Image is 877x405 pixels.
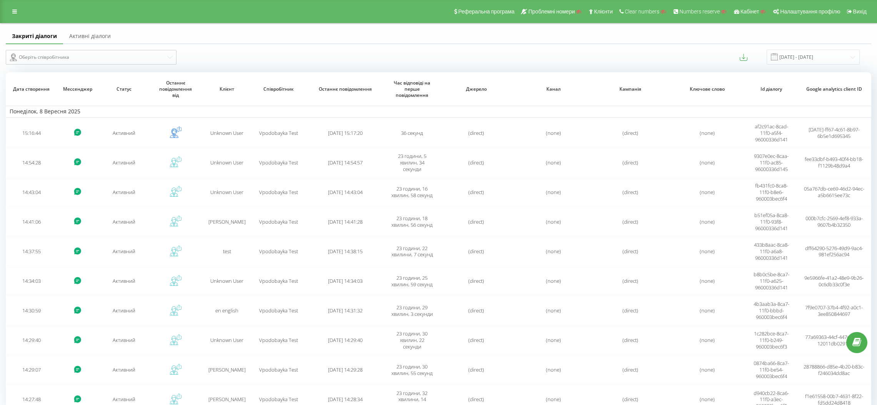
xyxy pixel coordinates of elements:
[700,337,715,344] span: (none)
[700,129,715,136] span: (none)
[622,129,638,136] span: (direct)
[622,337,638,344] span: (direct)
[210,337,243,344] span: Unknown User
[156,80,195,98] span: Останнє повідомлення від
[700,189,715,196] span: (none)
[468,396,484,403] span: (direct)
[328,337,363,344] span: [DATE] 14:29:40
[676,86,738,92] span: Ключове слово
[468,189,484,196] span: (direct)
[679,8,720,15] span: Numbers reserve
[386,356,438,384] td: 23 години, 30 хвилин, 55 секунд
[468,277,484,284] span: (direct)
[805,304,863,317] span: 7f9e0707-37b4-4f92-a0c1-3ee850844697
[98,267,150,295] td: Активний
[804,363,864,377] span: 28788866-d85e-4b20-b83c-f246034dd8ac
[207,86,246,92] span: Клієнт
[259,307,298,314] span: Vpodobayka Test
[700,277,715,284] span: (none)
[700,366,715,373] span: (none)
[12,86,51,92] span: Дата створення
[809,126,860,139] span: [DATE]-ff67-4c61-8b97-6b5e1d695345
[458,8,515,15] span: Реферальна програма
[780,8,840,15] span: Налаштування профілю
[259,189,298,196] span: Vpodobayka Test
[622,248,638,255] span: (direct)
[105,86,144,92] span: Статус
[386,267,438,295] td: 23 години, 25 хвилин, 59 секунд
[754,212,789,232] span: b51ef05a-8ca8-11f0-93f8-96000336d141
[468,248,484,255] span: (direct)
[546,366,561,373] span: (none)
[468,337,484,344] span: (direct)
[328,189,363,196] span: [DATE] 14:43:04
[259,159,298,166] span: Vpodobayka Test
[528,8,575,15] span: Проблемні номери
[6,149,57,177] td: 14:54:28
[468,366,484,373] span: (direct)
[468,159,484,166] span: (direct)
[546,396,561,403] span: (none)
[98,119,150,147] td: Активний
[328,366,363,373] span: [DATE] 14:29:28
[805,334,863,347] span: 77a69363-44cf-447d-a2fb-12011db02917
[6,208,57,236] td: 14:41:06
[259,86,298,92] span: Співробітник
[700,396,715,403] span: (none)
[98,356,150,384] td: Активний
[328,129,363,136] span: [DATE] 15:17:20
[445,86,508,92] span: Джерело
[6,106,871,117] td: Понеділок, 8 Вересня 2025
[6,119,57,147] td: 15:16:44
[259,129,298,136] span: Vpodobayka Test
[622,277,638,284] span: (direct)
[805,215,863,228] span: 000b7cfc-2569-4ef8-933a-9607b4b32350
[98,237,150,266] td: Активний
[804,185,864,199] span: 05a767db-ce69-46d2-94ec-a5b6615ee73c
[386,237,438,266] td: 23 години, 22 хвилини, 7 секунд
[599,86,661,92] span: Кампанія
[6,237,57,266] td: 14:37:55
[259,218,298,225] span: Vpodobayka Test
[546,159,561,166] span: (none)
[63,86,93,92] span: Мессенджер
[546,277,561,284] span: (none)
[98,149,150,177] td: Активний
[386,178,438,206] td: 23 години, 16 хвилин, 58 секунд
[386,149,438,177] td: 23 години, 5 хвилин, 34 секунди
[805,156,863,169] span: fee33dbf-b493-40f4-bb18-f1129b48d9a4
[468,307,484,314] span: (direct)
[622,396,638,403] span: (direct)
[223,248,231,255] span: test
[208,218,246,225] span: [PERSON_NAME]
[805,245,863,258] span: dff64290-5276-49d9-9ac4-981ef256ac94
[210,189,243,196] span: Unknown User
[386,119,438,147] td: 36 секунд
[6,326,57,354] td: 14:29:40
[546,129,561,136] span: (none)
[6,178,57,206] td: 14:43:04
[328,159,363,166] span: [DATE] 14:54:57
[386,297,438,325] td: 23 години, 29 хвилин, 3 секунди
[328,396,363,403] span: [DATE] 14:28:34
[328,218,363,225] span: [DATE] 14:41:28
[259,248,298,255] span: Vpodobayka Test
[700,248,715,255] span: (none)
[259,366,298,373] span: Vpodobayka Test
[700,218,715,225] span: (none)
[210,129,243,136] span: Unknown User
[546,337,561,344] span: (none)
[6,29,63,44] a: Закриті діалоги
[63,29,117,44] a: Активні діалоги
[622,189,638,196] span: (direct)
[754,241,789,261] span: 433b8aac-8ca8-11f0-a6a8-96000336d141
[215,307,238,314] span: en english
[386,326,438,354] td: 23 години, 30 хвилин, 22 секунди
[546,248,561,255] span: (none)
[755,123,788,143] span: af2c91ac-8cad-11f0-a5f4-96000336d141
[755,182,788,202] span: fb431fc0-8ca8-11f0-b8e6-960003bec6f4
[622,366,638,373] span: (direct)
[210,159,243,166] span: Unknown User
[546,307,561,314] span: (none)
[208,366,246,373] span: [PERSON_NAME]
